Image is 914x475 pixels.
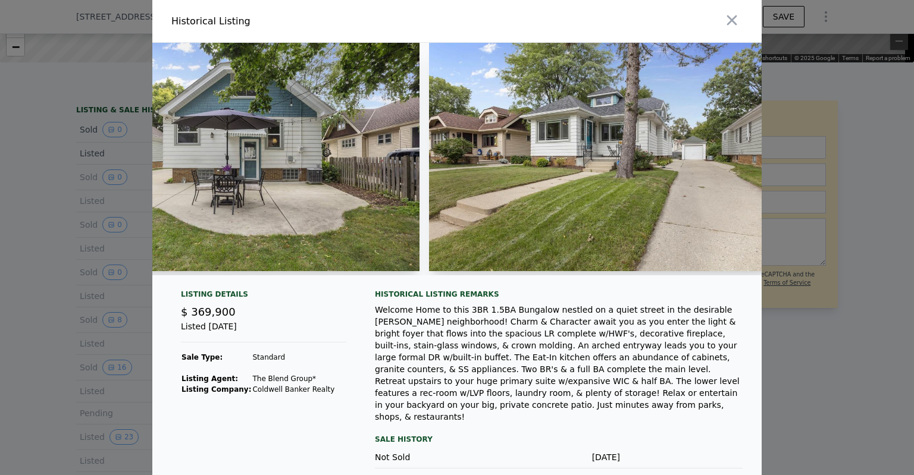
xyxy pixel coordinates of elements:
td: Coldwell Banker Realty [252,384,335,395]
div: Historical Listing [171,14,452,29]
div: Sale History [375,432,743,446]
td: The Blend Group* [252,373,335,384]
div: Historical Listing remarks [375,290,743,299]
div: Listing Details [181,290,346,304]
div: [DATE] [497,451,620,463]
td: Standard [252,352,335,363]
div: Welcome Home to this 3BR 1.5BA Bungalow nestled on a quiet street in the desirable [PERSON_NAME] ... [375,304,743,423]
div: Listed [DATE] [181,320,346,342]
img: Property Img [429,43,772,271]
strong: Listing Company: [181,385,251,394]
span: $ 369,900 [181,306,236,318]
strong: Sale Type: [181,353,223,361]
img: Property Img [76,43,420,271]
div: Not Sold [375,451,497,463]
strong: Listing Agent: [181,375,238,383]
